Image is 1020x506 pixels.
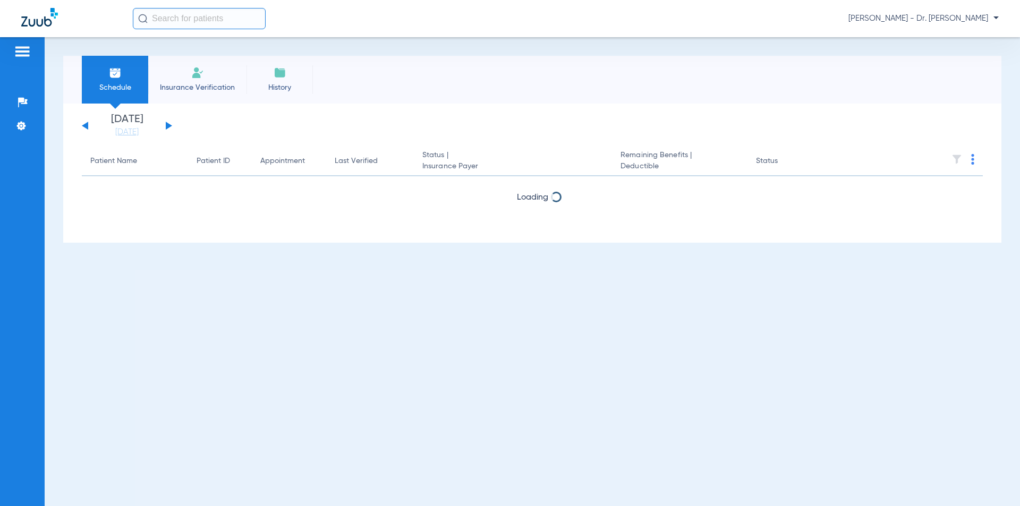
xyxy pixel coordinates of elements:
[197,156,243,167] div: Patient ID
[191,66,204,79] img: Manual Insurance Verification
[138,14,148,23] img: Search Icon
[274,66,286,79] img: History
[517,193,548,202] span: Loading
[747,147,819,176] th: Status
[197,156,230,167] div: Patient ID
[109,66,122,79] img: Schedule
[95,114,159,138] li: [DATE]
[156,82,239,93] span: Insurance Verification
[21,8,58,27] img: Zuub Logo
[95,127,159,138] a: [DATE]
[14,45,31,58] img: hamburger-icon
[90,156,137,167] div: Patient Name
[335,156,378,167] div: Last Verified
[422,161,603,172] span: Insurance Payer
[260,156,318,167] div: Appointment
[335,156,405,167] div: Last Verified
[971,154,974,165] img: group-dot-blue.svg
[90,156,180,167] div: Patient Name
[517,221,548,230] span: Loading
[254,82,305,93] span: History
[90,82,140,93] span: Schedule
[848,13,999,24] span: [PERSON_NAME] - Dr. [PERSON_NAME]
[414,147,612,176] th: Status |
[133,8,266,29] input: Search for patients
[260,156,305,167] div: Appointment
[612,147,747,176] th: Remaining Benefits |
[620,161,738,172] span: Deductible
[951,154,962,165] img: filter.svg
